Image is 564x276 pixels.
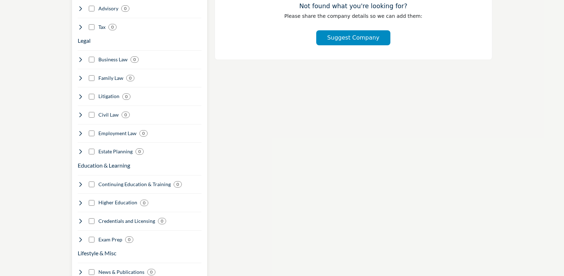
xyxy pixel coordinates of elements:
input: Select Family Law checkbox [89,75,94,81]
h4: Continuing Education & Training: Continuing Education & Training [98,181,171,188]
button: Legal [78,36,91,45]
span: Suggest Company [327,34,379,41]
b: 0 [142,131,145,136]
b: 0 [143,200,145,205]
b: 0 [176,182,179,187]
span: Please share the company details so we can add them: [284,13,422,19]
h4: Litigation: Strategic financial guidance and consulting services to help businesses optimize perf... [98,93,119,100]
div: 0 Results For Tax [108,24,117,30]
div: 0 Results For Litigation [122,93,130,100]
input: Select Tax checkbox [89,24,94,30]
div: 0 Results For Employment Law [139,130,148,137]
div: 0 Results For News & Publications [147,269,155,275]
input: Select Advisory checkbox [89,6,94,11]
button: Lifestyle & Misc [78,249,116,257]
div: 0 Results For Estate Planning [135,148,144,155]
b: 0 [138,149,141,154]
h4: Business Law: Recording, analyzing, and reporting financial transactions to maintain accurate bus... [98,56,128,63]
h4: Family Law: Expert guidance and recommendations to improve business operations and achieve strate... [98,75,123,82]
div: 0 Results For Continuing Education & Training [174,181,182,188]
h4: Credentials and Licensing [98,218,155,225]
b: 0 [125,94,128,99]
div: 0 Results For Family Law [126,75,134,81]
button: Suggest Company [316,30,390,45]
div: 0 Results For Exam Prep [125,236,133,243]
b: 0 [111,25,114,30]
input: Select Estate Planning checkbox [89,149,94,154]
input: Select Higher Education checkbox [89,200,94,206]
button: Education & Learning [78,161,130,170]
b: 0 [129,76,132,81]
div: 0 Results For Advisory [121,5,129,12]
div: 0 Results For Higher Education [140,200,148,206]
b: 0 [124,6,127,11]
h3: Not found what you're looking for? [229,2,478,10]
h4: Employment Law: Technical services focused on managing and improving organization's technology in... [98,130,137,137]
input: Select Continuing Education & Training checkbox [89,182,94,187]
input: Select Business Law checkbox [89,57,94,62]
b: 0 [128,237,130,242]
b: 0 [124,112,127,117]
div: 0 Results For Credentials and Licensing [158,218,166,224]
input: Select Employment Law checkbox [89,131,94,136]
h4: Tax: Business and individual tax services [98,24,106,31]
h3: Higher ed, CPA Exam prep and continuing professional education [78,161,130,170]
h4: Civil Law: Specialized services in tax planning, preparation, and compliance for individuals and ... [98,111,119,118]
h4: Estate Planning: Management of workforce-related functions including recruitment, training, and e... [98,148,133,155]
input: Select Litigation checkbox [89,94,94,99]
div: 0 Results For Business Law [130,56,139,63]
input: Select News & Publications checkbox [89,269,94,275]
b: 0 [133,57,136,62]
input: Select Credentials and Licensing checkbox [89,218,94,224]
h4: Exam Prep: Exam Prep [98,236,122,243]
h4: Advisory: Advisory services provided by CPA firms [98,5,118,12]
h4: News & Publications: News & Publications [98,269,144,276]
input: Select Civil Law checkbox [89,112,94,118]
input: Select Exam Prep checkbox [89,237,94,242]
div: 0 Results For Civil Law [122,112,130,118]
b: 0 [150,270,153,275]
b: 0 [161,219,163,224]
h4: Higher Education: Higher Education [98,199,137,206]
